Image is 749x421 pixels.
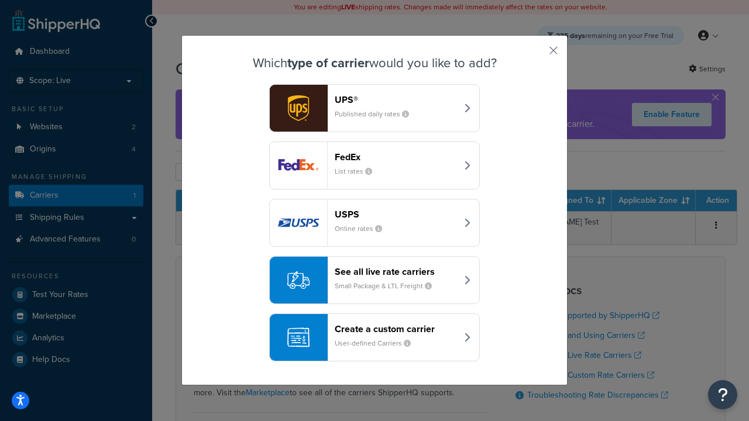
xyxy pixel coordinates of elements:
button: Open Resource Center [708,380,737,409]
img: usps logo [270,199,327,246]
strong: type of carrier [287,53,369,73]
img: ups logo [270,85,327,132]
header: Create a custom carrier [335,323,457,334]
small: Published daily rates [335,109,418,119]
img: icon-carrier-liverate-becf4550.svg [287,269,310,291]
small: Small Package & LTL Freight [335,281,441,291]
img: fedEx logo [270,142,327,189]
button: usps logoUSPSOnline rates [269,199,480,247]
header: FedEx [335,151,457,163]
button: ups logoUPS®Published daily rates [269,84,480,132]
button: Create a custom carrierUser-defined Carriers [269,313,480,361]
small: List rates [335,166,382,177]
small: Online rates [335,223,391,234]
button: fedEx logoFedExList rates [269,142,480,189]
small: User-defined Carriers [335,338,420,348]
button: See all live rate carriersSmall Package & LTL Freight [269,256,480,304]
header: USPS [335,209,457,220]
h3: Which would you like to add? [211,56,538,70]
img: icon-carrier-custom-c93b8a24.svg [287,326,310,348]
header: UPS® [335,94,457,105]
header: See all live rate carriers [335,266,457,277]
